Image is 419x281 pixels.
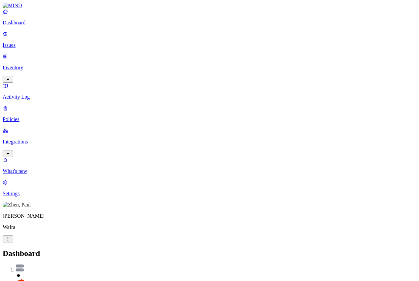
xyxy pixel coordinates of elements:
p: Dashboard [3,20,416,26]
img: Zhen, Paul [3,202,31,208]
p: Integrations [3,139,416,145]
p: Activity Log [3,94,416,100]
a: MIND [3,3,416,9]
a: Dashboard [3,9,416,26]
a: Integrations [3,128,416,156]
a: Inventory [3,53,416,82]
a: Policies [3,105,416,122]
a: What's new [3,157,416,174]
p: Settings [3,191,416,197]
a: Issues [3,31,416,48]
p: Issues [3,42,416,48]
a: Activity Log [3,83,416,100]
p: Policies [3,116,416,122]
a: Settings [3,179,416,197]
p: Inventory [3,65,416,71]
p: What's new [3,168,416,174]
img: svg%3e [16,265,24,271]
h2: Dashboard [3,249,416,258]
img: MIND [3,3,22,9]
p: [PERSON_NAME] [3,213,416,219]
p: Wafra [3,224,416,230]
